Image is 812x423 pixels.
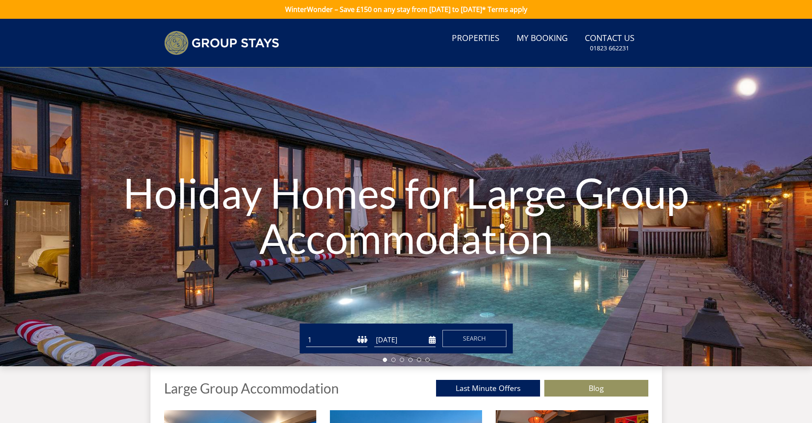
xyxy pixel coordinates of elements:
[581,29,638,57] a: Contact Us01823 662231
[448,29,503,48] a: Properties
[164,31,279,55] img: Group Stays
[513,29,571,48] a: My Booking
[374,333,436,347] input: Arrival Date
[463,334,486,342] span: Search
[442,330,506,347] button: Search
[436,380,540,397] a: Last Minute Offers
[544,380,648,397] a: Blog
[164,381,339,396] h1: Large Group Accommodation
[590,44,629,53] small: 01823 662231
[122,153,691,277] h1: Holiday Homes for Large Group Accommodation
